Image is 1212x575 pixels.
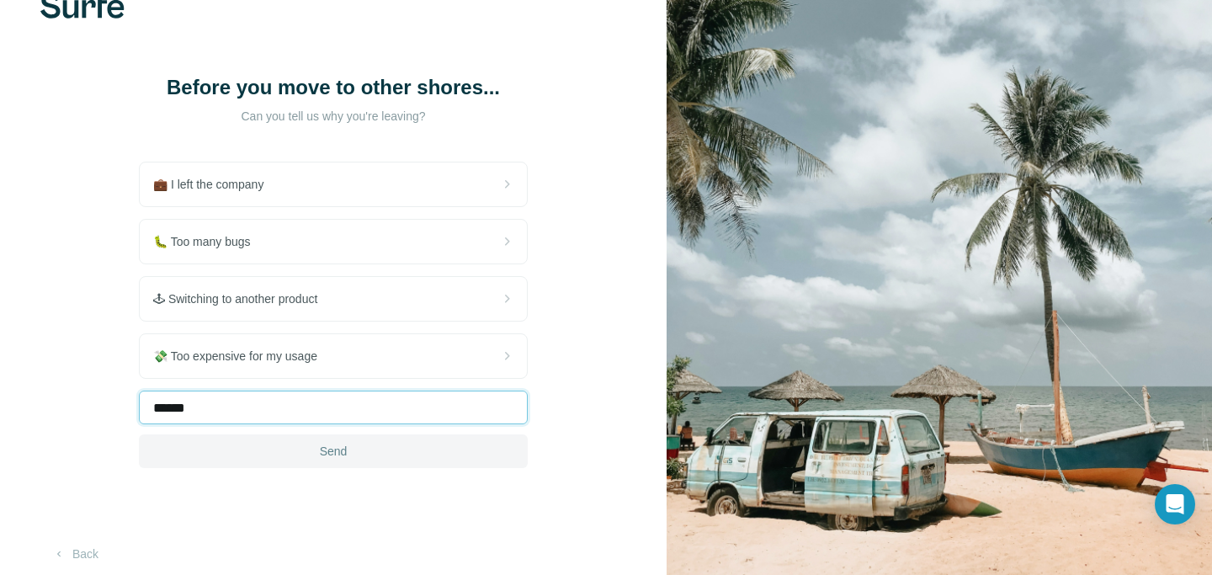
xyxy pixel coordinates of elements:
h1: Before you move to other shores... [165,74,502,101]
span: 💼 I left the company [153,176,277,193]
span: 💸 Too expensive for my usage [153,348,331,365]
span: 🐛 Too many bugs [153,233,264,250]
p: Can you tell us why you're leaving? [165,108,502,125]
div: Open Intercom Messenger [1155,484,1195,524]
span: Send [320,443,348,460]
button: Back [40,539,110,569]
button: Send [139,434,528,468]
span: 🕹 Switching to another product [153,290,331,307]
